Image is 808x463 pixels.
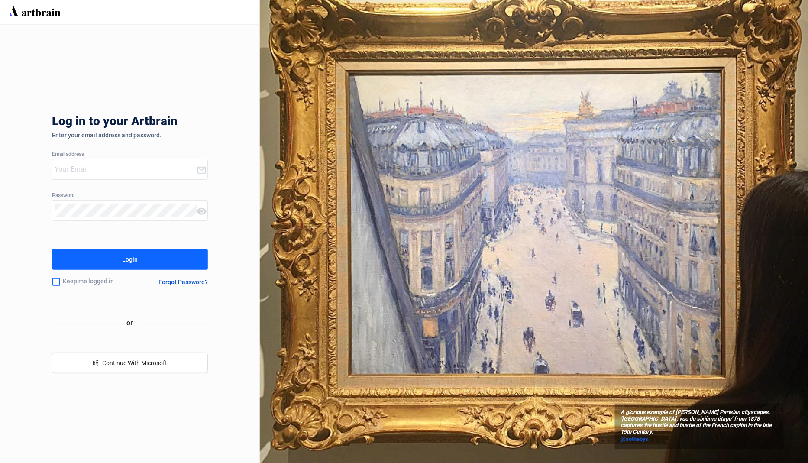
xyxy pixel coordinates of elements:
[52,132,208,139] div: Enter your email address and password.
[52,353,208,373] button: windowsContinue With Microsoft
[52,193,208,199] div: Password
[102,359,167,366] span: Continue With Microsoft
[621,435,778,444] a: @sothebys
[52,152,208,158] div: Email address
[93,360,99,366] span: windows
[122,253,138,266] div: Login
[52,273,138,291] div: Keep me logged in
[52,114,312,132] div: Log in to your Artbrain
[621,409,778,435] span: A glorious example of [PERSON_NAME] Parisian cityscapes, ‘[GEOGRAPHIC_DATA], vue du sixième étage...
[55,162,197,176] input: Your Email
[158,278,208,285] div: Forgot Password?
[120,317,140,328] span: or
[52,249,208,270] button: Login
[621,436,649,442] span: @sothebys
